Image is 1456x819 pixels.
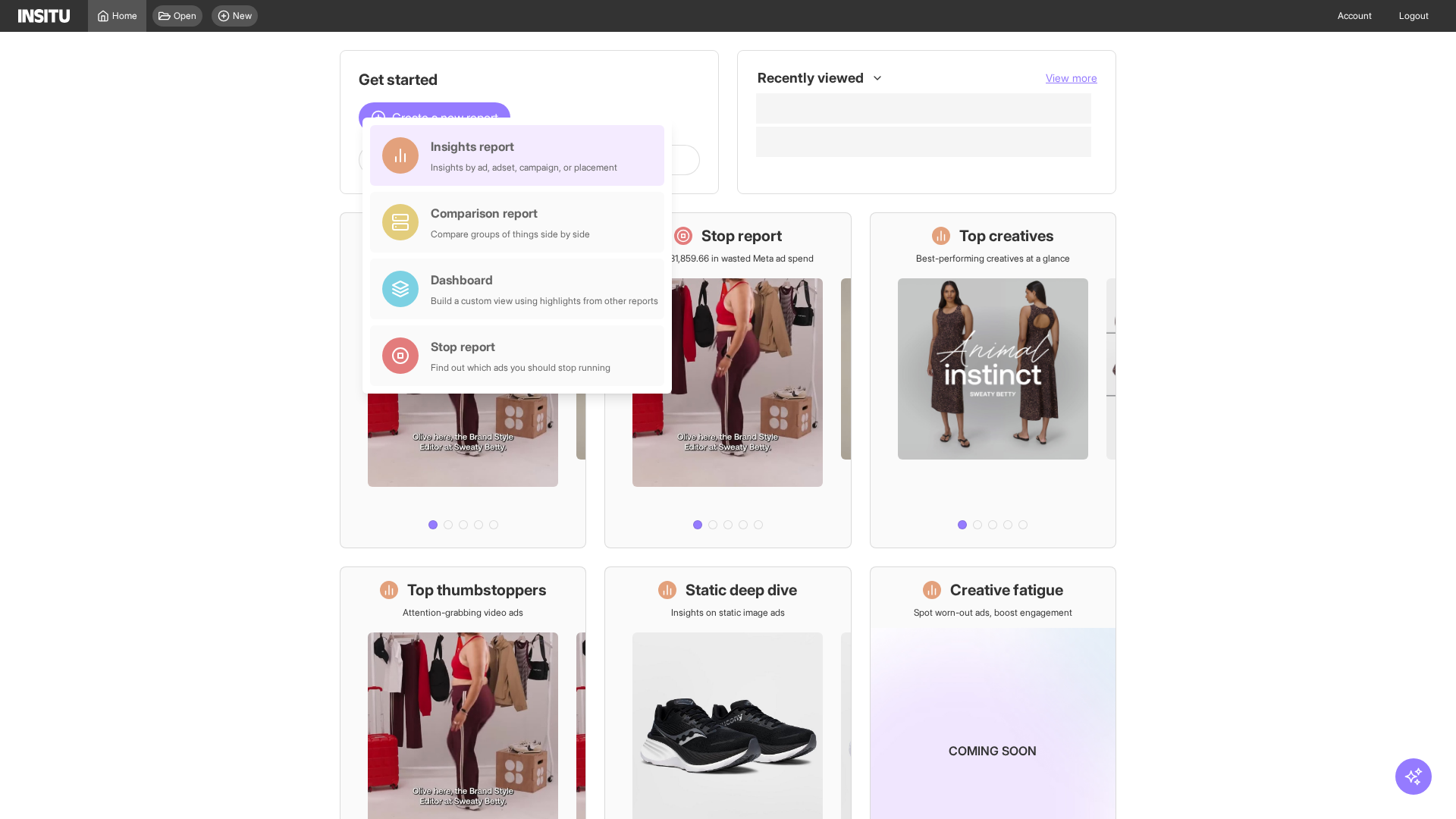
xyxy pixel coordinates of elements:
[959,225,1054,246] h1: Top creatives
[431,337,610,356] div: Stop report
[112,10,137,22] span: Home
[431,137,617,155] div: Insights report
[701,225,782,246] h1: Stop report
[359,102,510,133] button: Create a new report
[407,579,547,601] h1: Top thumbstoppers
[431,162,617,174] div: Insights by ad, adset, campaign, or placement
[431,362,610,374] div: Find out which ads you should stop running
[686,579,797,601] h1: Static deep dive
[340,212,586,548] a: What's live nowSee all active ads instantly
[174,10,196,22] span: Open
[18,9,70,23] img: Logo
[359,69,700,90] h1: Get started
[392,108,498,127] span: Create a new report
[1046,71,1097,84] span: View more
[1046,71,1097,86] button: View more
[642,253,814,265] p: Save £31,859.66 in wasted Meta ad spend
[870,212,1116,548] a: Top creativesBest-performing creatives at a glance
[403,607,523,619] p: Attention-grabbing video ads
[431,204,590,222] div: Comparison report
[233,10,252,22] span: New
[431,295,658,307] div: Build a custom view using highlights from other reports
[431,228,590,240] div: Compare groups of things side by side
[671,607,785,619] p: Insights on static image ads
[431,271,658,289] div: Dashboard
[604,212,851,548] a: Stop reportSave £31,859.66 in wasted Meta ad spend
[916,253,1070,265] p: Best-performing creatives at a glance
